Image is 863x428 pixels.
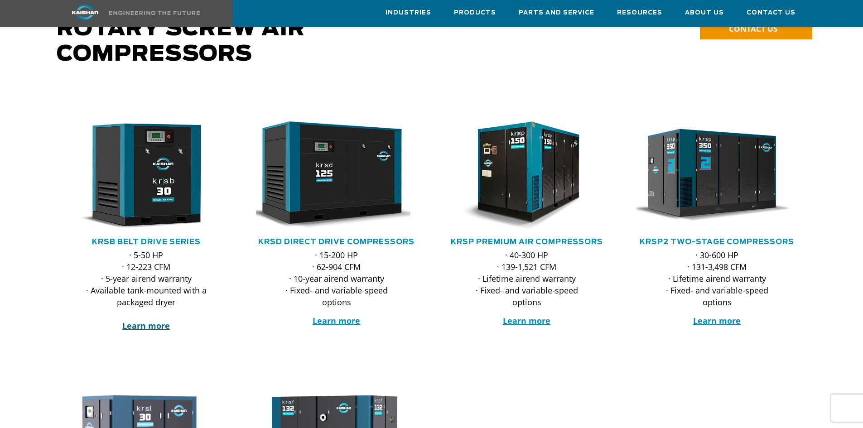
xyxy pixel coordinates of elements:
[313,315,360,326] a: Learn more
[617,0,662,25] a: Resources
[84,249,209,332] p: · 5-50 HP · 12-223 CFM · 5-year airend warranty · Available tank-mounted with a packaged dryer
[685,8,724,18] span: About Us
[640,238,794,245] a: KRSP2 Two-Stage Compressors
[454,0,496,25] a: Products
[59,121,220,230] img: krsb30
[630,121,791,230] img: krsp350
[519,8,594,18] span: Parts and Service
[747,8,796,18] span: Contact Us
[519,0,594,25] a: Parts and Service
[122,320,170,331] a: Learn more
[636,121,798,230] div: krsp350
[274,249,399,308] p: · 15-200 HP · 62-904 CFM · 10-year airend warranty · Fixed- and variable-speed options
[454,8,496,18] span: Products
[693,315,741,326] a: Learn more
[503,315,550,326] a: Learn more
[249,121,410,230] img: krsd125
[617,8,662,18] span: Resources
[66,121,227,230] div: krsb30
[109,11,200,15] img: Engineering the future
[386,0,431,25] a: Industries
[747,0,796,25] a: Contact Us
[256,121,417,230] div: krsd125
[729,24,777,34] span: CONTACT US
[92,238,201,245] a: KRSB Belt Drive Series
[655,249,780,308] p: · 30-600 HP · 131-3,498 CFM · Lifetime airend warranty · Fixed- and variable-speed options
[451,238,603,245] a: KRSP Premium Air Compressors
[258,238,415,245] a: KRSD Direct Drive Compressors
[446,121,607,230] div: krsp150
[685,0,724,25] a: About Us
[700,19,812,39] a: CONTACT US
[439,121,601,230] img: krsp150
[51,5,119,20] img: kaishan logo
[464,249,589,308] p: · 40-300 HP · 139-1,521 CFM · Lifetime airend warranty · Fixed- and variable-speed options
[386,8,431,18] span: Industries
